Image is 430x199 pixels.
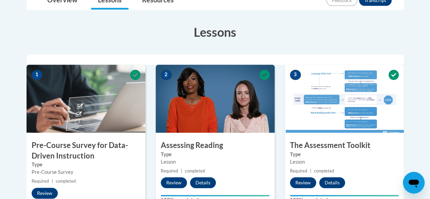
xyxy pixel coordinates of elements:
img: Course Image [156,65,275,133]
span: completed [314,168,334,173]
span: | [52,179,53,184]
span: 3 [290,70,301,80]
img: Course Image [285,65,404,133]
img: Course Image [27,65,145,133]
div: Lesson [290,158,399,166]
span: 1 [32,70,42,80]
span: 2 [161,70,172,80]
h3: Lessons [27,23,404,40]
label: Type [290,151,399,158]
button: Review [161,177,187,188]
button: Review [290,177,316,188]
h3: Pre-Course Survey for Data-Driven Instruction [27,140,145,161]
div: Pre-Course Survey [32,168,140,176]
div: Your progress [161,195,270,196]
span: completed [185,168,205,173]
h3: Assessing Reading [156,140,275,151]
span: completed [56,179,76,184]
span: Required [290,168,307,173]
span: | [181,168,182,173]
button: Details [319,177,345,188]
div: Your progress [290,195,399,196]
span: | [310,168,311,173]
label: Type [32,161,140,168]
button: Details [190,177,216,188]
h3: The Assessment Toolkit [285,140,404,151]
button: Review [32,188,58,199]
div: Lesson [161,158,270,166]
label: Type [161,151,270,158]
iframe: Button to launch messaging window [403,172,425,194]
span: Required [32,179,49,184]
span: Required [161,168,178,173]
